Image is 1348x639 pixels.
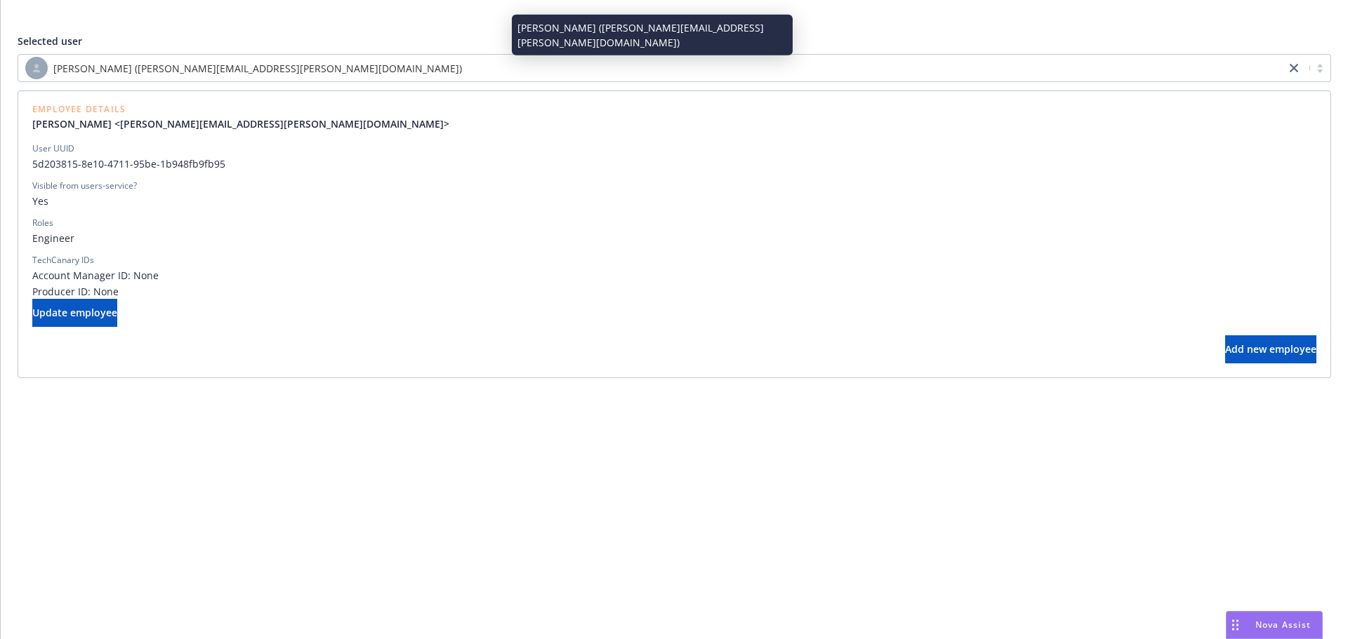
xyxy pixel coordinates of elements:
span: [PERSON_NAME] ([PERSON_NAME][EMAIL_ADDRESS][PERSON_NAME][DOMAIN_NAME]) [25,57,1278,79]
button: Add new employee [1225,335,1316,363]
div: TechCanary IDs [32,254,94,267]
a: [PERSON_NAME] <[PERSON_NAME][EMAIL_ADDRESS][PERSON_NAME][DOMAIN_NAME]> [32,116,461,131]
div: Visible from users-service? [32,180,137,192]
span: Account Manager ID: None [32,268,1316,283]
span: Employee Details [32,105,461,114]
span: Update employee [32,306,117,319]
span: Engineer [32,231,1316,245]
span: 5d203815-8e10-4711-95be-1b948fb9fb95 [32,156,1316,171]
div: Roles [32,217,53,229]
span: [PERSON_NAME] ([PERSON_NAME][EMAIL_ADDRESS][PERSON_NAME][DOMAIN_NAME]) [53,61,462,76]
a: close [1286,60,1302,76]
button: Update employee [32,299,117,327]
span: Producer ID: None [32,284,1316,299]
span: Nova Assist [1255,619,1311,631]
button: Nova Assist [1226,611,1323,639]
div: Drag to move [1227,612,1244,638]
span: Yes [32,194,1316,208]
div: User UUID [32,142,74,155]
span: Add new employee [1225,342,1316,356]
span: Selected user [18,34,82,48]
